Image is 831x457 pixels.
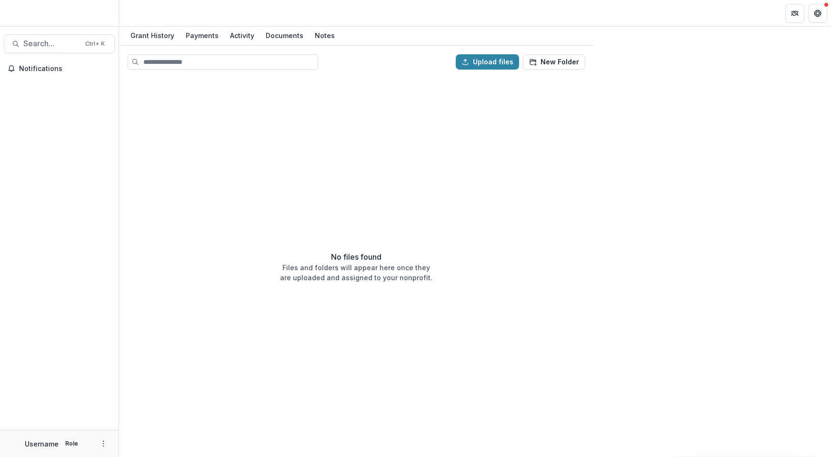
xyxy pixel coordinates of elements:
a: Grant History [127,27,178,45]
span: Notifications [19,65,111,73]
p: Role [62,439,81,448]
div: Payments [182,29,222,42]
div: Documents [262,29,307,42]
button: Upload files [456,54,519,70]
div: Grant History [127,29,178,42]
p: Username [25,439,59,449]
button: Get Help [808,4,827,23]
button: Search... [4,34,115,53]
a: Notes [311,27,339,45]
button: Notifications [4,61,115,76]
span: Search... [23,39,80,48]
p: Files and folders will appear here once they are uploaded and assigned to your nonprofit. [280,263,432,283]
div: Notes [311,29,339,42]
a: Payments [182,27,222,45]
button: More [98,438,109,449]
button: New Folder [523,54,585,70]
a: Documents [262,27,307,45]
div: Ctrl + K [83,39,107,49]
button: Partners [785,4,804,23]
a: Activity [226,27,258,45]
p: No files found [331,251,381,263]
div: Activity [226,29,258,42]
